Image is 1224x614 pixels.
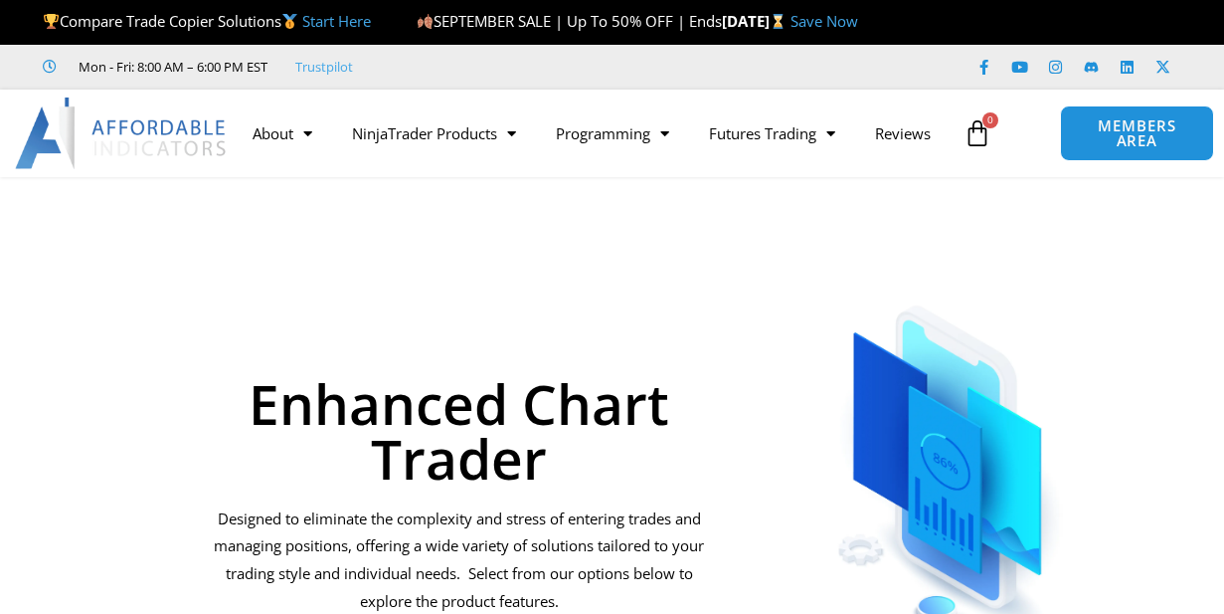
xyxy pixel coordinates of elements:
a: Save Now [790,11,858,31]
span: 0 [982,112,998,128]
h1: Enhanced Chart Trader [207,376,711,486]
a: NinjaTrader Products [332,110,536,156]
img: ⌛ [771,14,786,29]
a: MEMBERS AREA [1060,105,1214,161]
a: Trustpilot [295,55,353,79]
span: MEMBERS AREA [1081,118,1193,148]
img: LogoAI | Affordable Indicators – NinjaTrader [15,98,229,169]
span: SEPTEMBER SALE | Up To 50% OFF | Ends [417,11,722,31]
img: 🥇 [282,14,297,29]
span: Mon - Fri: 8:00 AM – 6:00 PM EST [74,55,267,79]
a: Reviews [855,110,951,156]
a: Start Here [302,11,371,31]
img: 🏆 [44,14,59,29]
img: 🍂 [418,14,433,29]
a: 0 [934,104,1021,162]
a: Futures Trading [689,110,855,156]
strong: [DATE] [722,11,790,31]
span: Compare Trade Copier Solutions [43,11,371,31]
nav: Menu [233,110,955,156]
a: Programming [536,110,689,156]
a: About [233,110,332,156]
